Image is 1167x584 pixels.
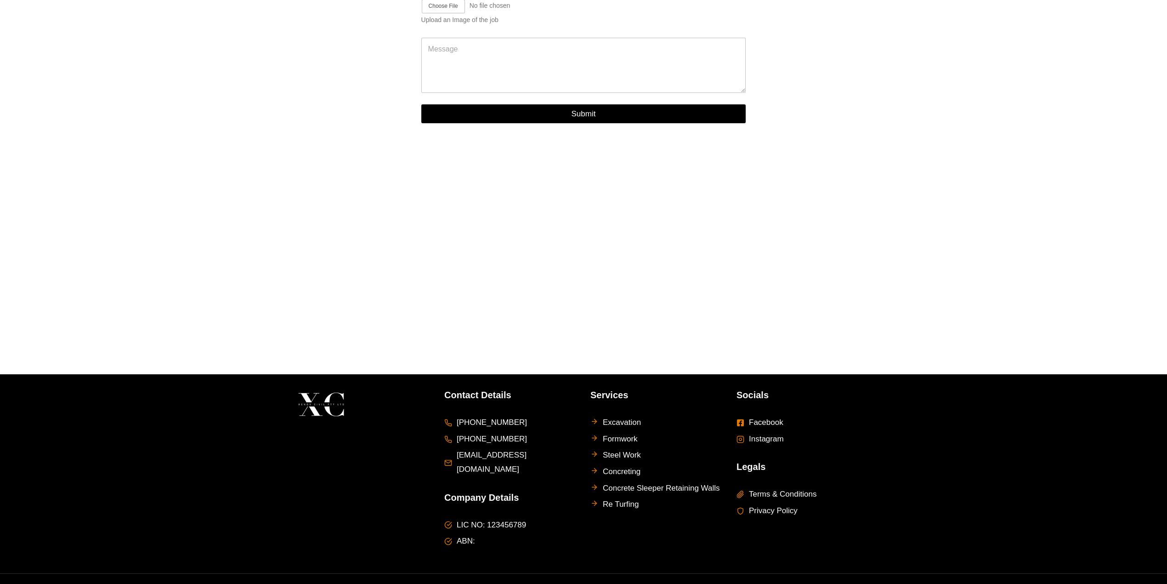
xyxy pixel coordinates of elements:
span: LIC NO: 123456789 [457,518,526,532]
a: Re Turfing [590,498,639,512]
span: ABN: [457,534,475,549]
a: Terms & Conditions [736,487,816,502]
button: Submit [421,104,746,123]
a: [PHONE_NUMBER] [444,416,527,430]
span: Privacy Policy [749,504,798,518]
h5: Company Details [444,491,577,504]
span: Re Turfing [603,498,639,512]
span: Terms & Conditions [749,487,816,502]
h5: Legals [736,460,869,474]
a: Formwork [590,432,638,447]
h5: Socials [736,388,869,402]
span: Formwork [603,432,638,447]
span: Steel Work [603,448,641,463]
a: [EMAIL_ADDRESS][DOMAIN_NAME] [444,448,577,476]
a: Steel Work [590,448,641,463]
a: Concreting [590,465,640,479]
a: Facebook [736,416,783,430]
span: Excavation [603,416,641,430]
div: Upload an Image of the job [421,16,746,24]
a: Privacy Policy [736,504,798,518]
span: Facebook [749,416,783,430]
span: [PHONE_NUMBER] [457,432,527,447]
a: [PHONE_NUMBER] [444,432,527,447]
span: [EMAIL_ADDRESS][DOMAIN_NAME] [457,448,577,476]
span: [PHONE_NUMBER] [457,416,527,430]
h5: Contact Details [444,388,577,402]
a: Concrete Sleeper Retaining Walls [590,481,720,496]
span: Concreting [603,465,640,479]
a: Excavation [590,416,641,430]
h5: Services [590,388,723,402]
span: Instagram [749,432,784,447]
a: Instagram [736,432,784,447]
span: Concrete Sleeper Retaining Walls [603,481,720,496]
